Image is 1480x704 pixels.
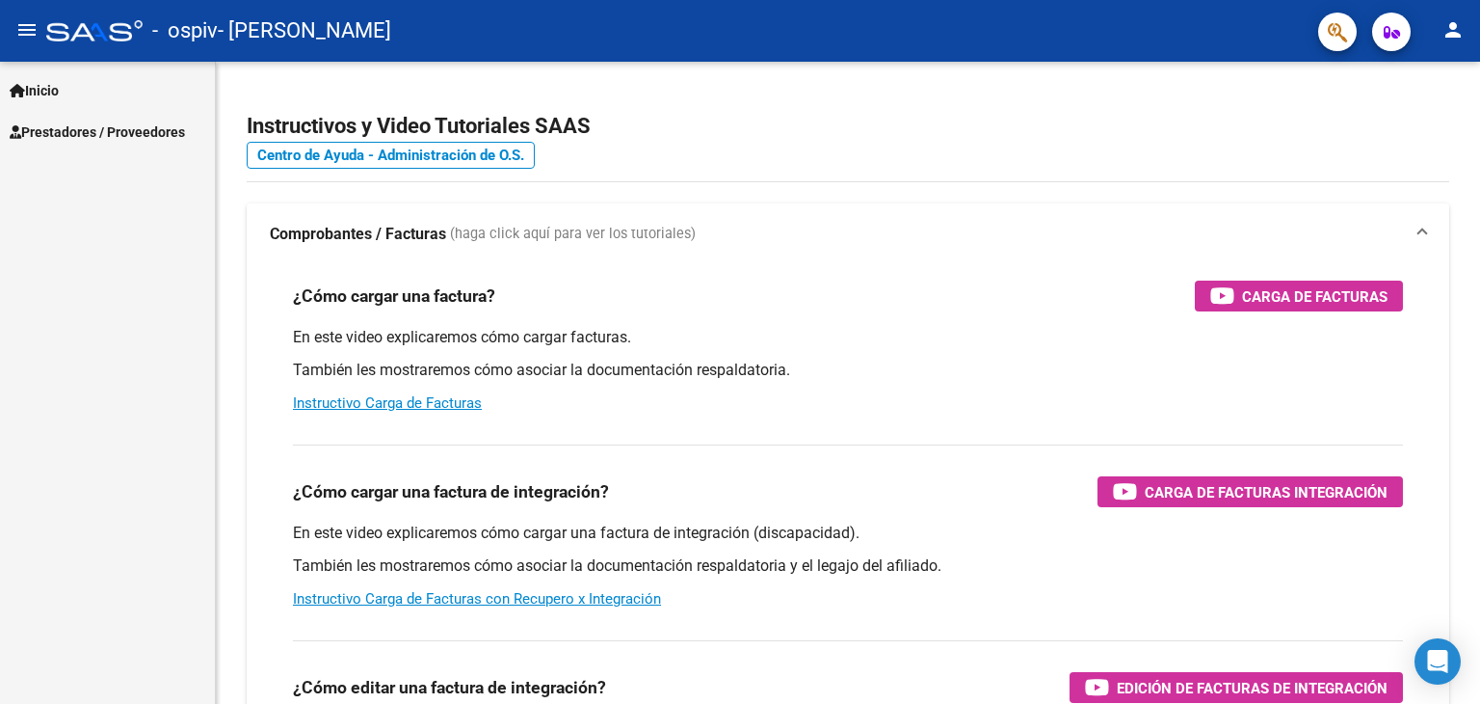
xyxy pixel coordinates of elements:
a: Instructivo Carga de Facturas con Recupero x Integración [293,590,661,608]
button: Edición de Facturas de integración [1070,672,1403,703]
p: También les mostraremos cómo asociar la documentación respaldatoria. [293,360,1403,381]
strong: Comprobantes / Facturas [270,224,446,245]
span: Edición de Facturas de integración [1117,676,1387,700]
mat-expansion-panel-header: Comprobantes / Facturas (haga click aquí para ver los tutoriales) [247,203,1449,265]
span: Prestadores / Proveedores [10,122,185,143]
h3: ¿Cómo cargar una factura? [293,283,495,310]
h2: Instructivos y Video Tutoriales SAAS [247,108,1449,145]
mat-icon: person [1441,18,1465,41]
span: Carga de Facturas [1242,284,1387,309]
button: Carga de Facturas Integración [1097,476,1403,507]
span: (haga click aquí para ver los tutoriales) [450,224,696,245]
p: También les mostraremos cómo asociar la documentación respaldatoria y el legajo del afiliado. [293,555,1403,577]
a: Centro de Ayuda - Administración de O.S. [247,142,535,169]
mat-icon: menu [15,18,39,41]
p: En este video explicaremos cómo cargar facturas. [293,327,1403,348]
span: Carga de Facturas Integración [1145,480,1387,504]
span: - ospiv [152,10,218,52]
a: Instructivo Carga de Facturas [293,394,482,412]
span: - [PERSON_NAME] [218,10,391,52]
p: En este video explicaremos cómo cargar una factura de integración (discapacidad). [293,523,1403,544]
div: Open Intercom Messenger [1414,638,1461,685]
h3: ¿Cómo editar una factura de integración? [293,674,606,701]
button: Carga de Facturas [1195,281,1403,311]
span: Inicio [10,80,59,101]
h3: ¿Cómo cargar una factura de integración? [293,478,609,505]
